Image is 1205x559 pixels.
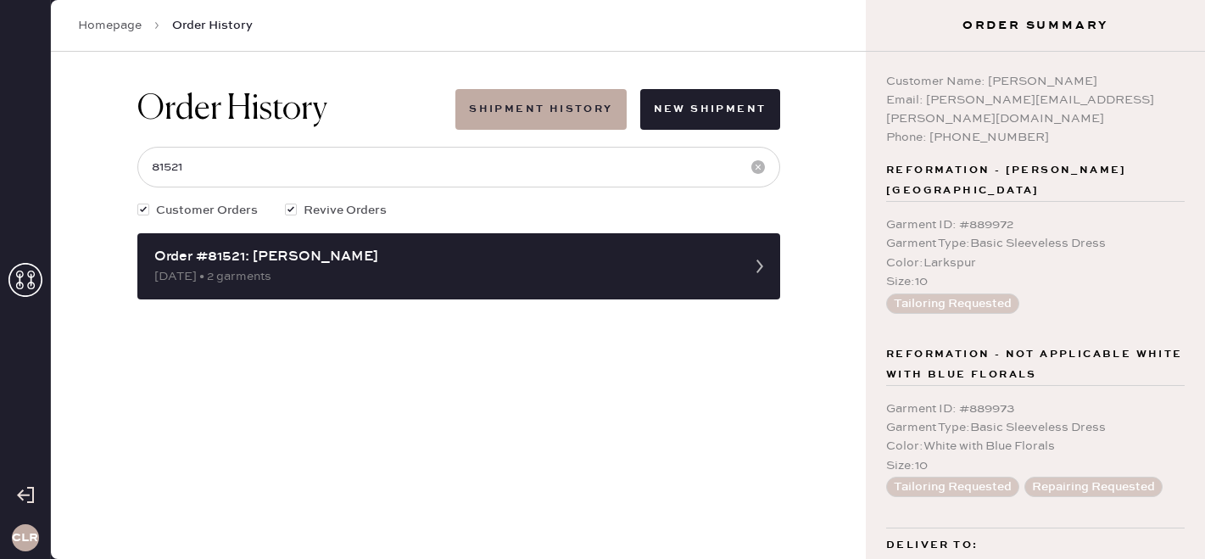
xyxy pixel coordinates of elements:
div: Size : 10 [886,456,1185,475]
h3: CLR [12,532,38,544]
button: Repairing Requested [1024,477,1163,497]
button: Tailoring Requested [886,293,1019,314]
span: Order History [172,17,253,34]
button: Shipment History [455,89,626,130]
span: Revive Orders [304,201,387,220]
div: Color : Larkspur [886,254,1185,272]
h3: Order Summary [866,17,1205,34]
div: Email: [PERSON_NAME][EMAIL_ADDRESS][PERSON_NAME][DOMAIN_NAME] [886,91,1185,128]
button: New Shipment [640,89,780,130]
span: Reformation - Not Applicable White with Blue Florals [886,344,1185,385]
h1: Order History [137,89,327,130]
div: Order #81521: [PERSON_NAME] [154,247,733,267]
div: Customer Name: [PERSON_NAME] [886,72,1185,91]
input: Search by order number, customer name, email or phone number [137,147,780,187]
a: Homepage [78,17,142,34]
div: Garment ID : # 889972 [886,215,1185,234]
div: Size : 10 [886,272,1185,291]
iframe: Front Chat [1124,483,1197,556]
div: Garment ID : # 889973 [886,400,1185,418]
div: Color : White with Blue Florals [886,437,1185,456]
button: Tailoring Requested [886,477,1019,497]
div: Garment Type : Basic Sleeveless Dress [886,234,1185,253]
div: [DATE] • 2 garments [154,267,733,286]
div: Garment Type : Basic Sleeveless Dress [886,418,1185,437]
span: Reformation - [PERSON_NAME] [GEOGRAPHIC_DATA] [886,160,1185,201]
span: Deliver to: [886,535,978,556]
span: Customer Orders [156,201,258,220]
div: Phone: [PHONE_NUMBER] [886,128,1185,147]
